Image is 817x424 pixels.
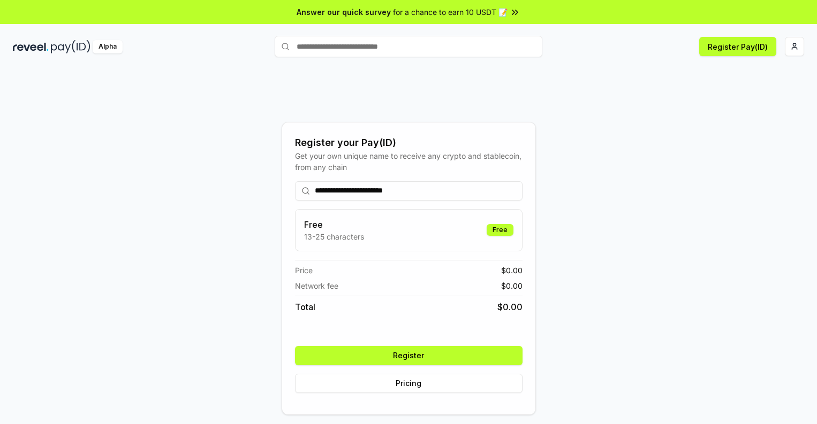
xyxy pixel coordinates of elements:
[501,265,523,276] span: $ 0.00
[295,150,523,173] div: Get your own unique name to receive any crypto and stablecoin, from any chain
[699,37,776,56] button: Register Pay(ID)
[295,280,338,291] span: Network fee
[295,346,523,365] button: Register
[304,218,364,231] h3: Free
[13,40,49,53] img: reveel_dark
[295,265,313,276] span: Price
[93,40,123,53] div: Alpha
[497,300,523,313] span: $ 0.00
[295,374,523,393] button: Pricing
[295,300,315,313] span: Total
[51,40,90,53] img: pay_id
[501,280,523,291] span: $ 0.00
[295,135,523,150] div: Register your Pay(ID)
[304,231,364,242] p: 13-25 characters
[487,224,513,236] div: Free
[297,6,391,18] span: Answer our quick survey
[393,6,508,18] span: for a chance to earn 10 USDT 📝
